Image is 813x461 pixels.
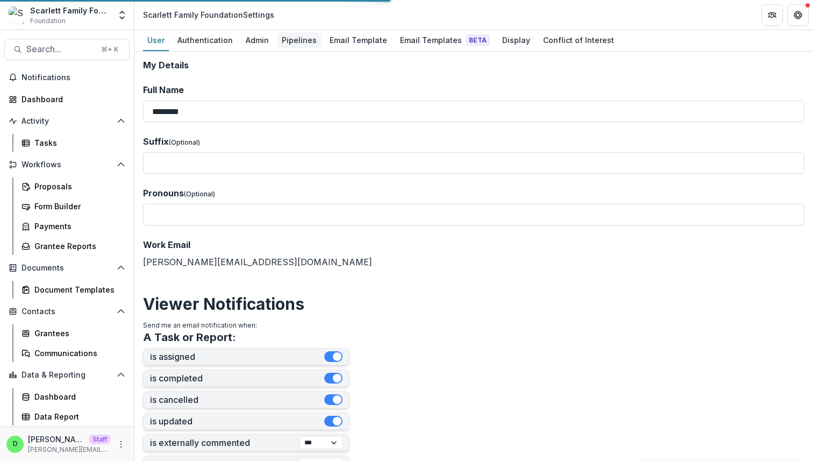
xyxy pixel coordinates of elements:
[466,35,489,46] span: Beta
[4,156,130,173] button: Open Workflows
[17,324,130,342] a: Grantees
[143,238,804,268] div: [PERSON_NAME][EMAIL_ADDRESS][DOMAIN_NAME]
[143,239,190,250] span: Work Email
[34,201,121,212] div: Form Builder
[89,435,110,444] p: Staff
[13,441,18,448] div: Divyansh
[17,197,130,215] a: Form Builder
[17,388,130,406] a: Dashboard
[34,181,121,192] div: Proposals
[22,307,112,316] span: Contacts
[115,4,130,26] button: Open entity switcher
[241,32,273,48] div: Admin
[169,138,200,146] span: (Optional)
[173,32,237,48] div: Authentication
[173,30,237,51] a: Authentication
[17,408,130,425] a: Data Report
[4,39,130,60] button: Search...
[143,321,257,329] span: Send me an email notification when:
[17,281,130,299] a: Document Templates
[184,190,215,198] span: (Optional)
[4,112,130,130] button: Open Activity
[34,328,121,339] div: Grantees
[4,69,130,86] button: Notifications
[241,30,273,51] a: Admin
[22,160,112,169] span: Workflows
[34,221,121,232] div: Payments
[22,371,112,380] span: Data & Reporting
[539,32,618,48] div: Conflict of Interest
[143,331,236,344] h3: A Task or Report:
[26,44,95,54] span: Search...
[277,32,321,48] div: Pipelines
[143,136,169,147] span: Suffix
[22,94,121,105] div: Dashboard
[17,178,130,195] a: Proposals
[4,303,130,320] button: Open Contacts
[143,84,184,95] span: Full Name
[150,352,324,362] label: is assigned
[17,344,130,362] a: Communications
[143,60,804,70] h2: My Details
[143,9,274,20] div: Scarlett Family Foundation Settings
[28,445,110,455] p: [PERSON_NAME][EMAIL_ADDRESS][DOMAIN_NAME]
[115,438,127,451] button: More
[30,5,110,16] div: Scarlett Family Foundation
[143,32,169,48] div: User
[150,395,324,405] label: is cancelled
[4,366,130,384] button: Open Data & Reporting
[4,90,130,108] a: Dashboard
[143,30,169,51] a: User
[34,347,121,359] div: Communications
[4,259,130,276] button: Open Documents
[9,6,26,24] img: Scarlett Family Foundation
[396,32,494,48] div: Email Templates
[34,391,121,402] div: Dashboard
[34,284,121,295] div: Document Templates
[277,30,321,51] a: Pipelines
[787,4,809,26] button: Get Help
[17,134,130,152] a: Tasks
[325,30,391,51] a: Email Template
[28,434,85,445] p: [PERSON_NAME]
[34,411,121,422] div: Data Report
[99,44,120,55] div: ⌘ + K
[143,294,804,314] h2: Viewer Notifications
[539,30,618,51] a: Conflict of Interest
[34,240,121,252] div: Grantee Reports
[150,373,324,384] label: is completed
[143,188,184,198] span: Pronouns
[22,73,125,82] span: Notifications
[396,30,494,51] a: Email Templates Beta
[498,30,534,51] a: Display
[325,32,391,48] div: Email Template
[498,32,534,48] div: Display
[150,416,324,427] label: is updated
[150,438,299,448] label: is externally commented
[17,217,130,235] a: Payments
[30,16,66,26] span: Foundation
[761,4,783,26] button: Partners
[34,137,121,148] div: Tasks
[22,117,112,126] span: Activity
[17,237,130,255] a: Grantee Reports
[139,7,279,23] nav: breadcrumb
[22,264,112,273] span: Documents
